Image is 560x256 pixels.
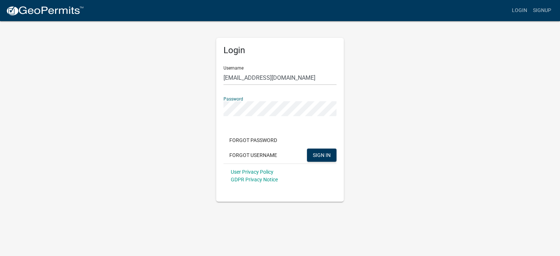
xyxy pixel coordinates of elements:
button: Forgot Username [223,149,283,162]
button: SIGN IN [307,149,337,162]
span: SIGN IN [313,152,331,158]
button: Forgot Password [223,134,283,147]
a: Signup [530,4,554,17]
h5: Login [223,45,337,56]
a: GDPR Privacy Notice [231,177,278,182]
a: User Privacy Policy [231,169,273,175]
a: Login [509,4,530,17]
